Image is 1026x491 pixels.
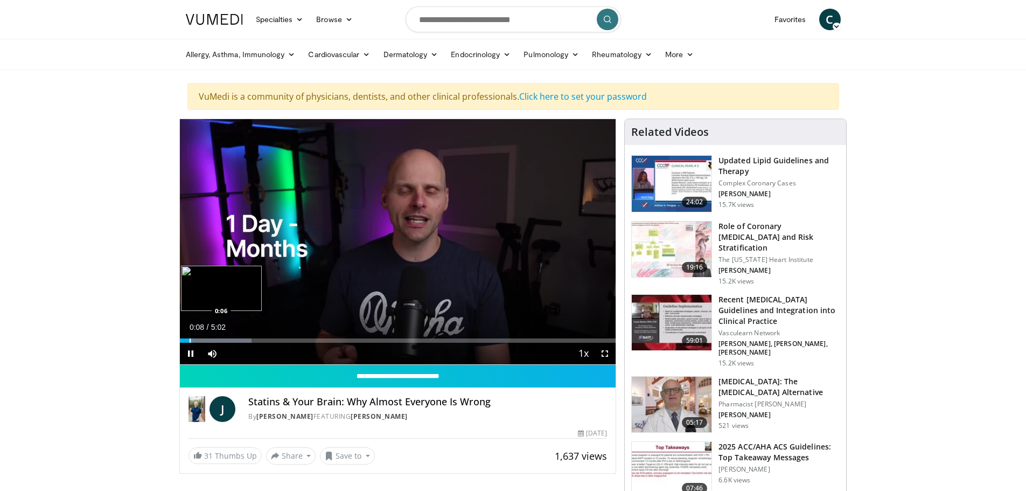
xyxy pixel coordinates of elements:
h4: Related Videos [631,126,709,139]
p: Complex Coronary Cases [718,179,840,188]
p: 521 views [718,421,749,430]
img: 87825f19-cf4c-4b91-bba1-ce218758c6bb.150x105_q85_crop-smart_upscale.jpg [632,295,711,351]
p: 6.6K views [718,476,750,485]
span: / [207,323,209,331]
p: 15.2K views [718,359,754,368]
p: [PERSON_NAME] [718,411,840,419]
a: Specialties [249,9,310,30]
a: 24:02 Updated Lipid Guidelines and Therapy Complex Coronary Cases [PERSON_NAME] 15.7K views [631,155,840,212]
h3: Role of Coronary [MEDICAL_DATA] and Risk Stratification [718,221,840,253]
p: [PERSON_NAME] [718,266,840,275]
h3: Updated Lipid Guidelines and Therapy [718,155,840,177]
h3: [MEDICAL_DATA]: The [MEDICAL_DATA] Alternative [718,376,840,398]
h3: 2025 ACC/AHA ACS Guidelines: Top Takeaway Messages [718,441,840,463]
a: 05:17 [MEDICAL_DATA]: The [MEDICAL_DATA] Alternative Pharmacist [PERSON_NAME] [PERSON_NAME] 521 v... [631,376,840,433]
div: VuMedi is a community of physicians, dentists, and other clinical professionals. [187,83,839,110]
a: More [659,44,700,65]
a: 19:16 Role of Coronary [MEDICAL_DATA] and Risk Stratification The [US_STATE] Heart Institute [PER... [631,221,840,286]
div: [DATE] [578,428,607,438]
a: 59:01 Recent [MEDICAL_DATA] Guidelines and Integration into Clinical Practice Vasculearn Network ... [631,294,840,368]
a: Allergy, Asthma, Immunology [179,44,302,65]
img: image.jpeg [181,266,262,311]
span: 1,637 views [555,449,607,462]
button: Playback Rate [573,343,594,364]
p: Vasculearn Network [718,329,840,337]
a: C [819,9,841,30]
p: 15.7K views [718,200,754,209]
p: [PERSON_NAME] [718,190,840,198]
a: Pulmonology [517,44,585,65]
img: 1efa8c99-7b8a-4ab5-a569-1c219ae7bd2c.150x105_q85_crop-smart_upscale.jpg [632,222,711,278]
a: Cardiovascular [302,44,376,65]
a: Click here to set your password [519,91,647,102]
img: ce9609b9-a9bf-4b08-84dd-8eeb8ab29fc6.150x105_q85_crop-smart_upscale.jpg [632,377,711,433]
input: Search topics, interventions [406,6,621,32]
span: 31 [204,451,213,461]
a: Favorites [768,9,813,30]
span: 5:02 [211,323,226,331]
span: 0:08 [190,323,204,331]
button: Share [266,447,316,465]
div: Progress Bar [180,338,616,343]
span: 24:02 [682,197,708,208]
a: Dermatology [377,44,445,65]
button: Fullscreen [594,343,616,364]
span: 59:01 [682,335,708,346]
button: Save to [320,447,375,465]
a: Rheumatology [585,44,659,65]
p: [PERSON_NAME], [PERSON_NAME], [PERSON_NAME] [718,340,840,357]
video-js: Video Player [180,119,616,365]
div: By FEATURING [248,412,607,421]
span: 19:16 [682,262,708,273]
a: Endocrinology [444,44,517,65]
a: [PERSON_NAME] [256,412,313,421]
button: Pause [180,343,201,364]
img: VuMedi Logo [186,14,243,25]
p: The [US_STATE] Heart Institute [718,255,840,264]
a: J [210,396,235,422]
a: Browse [310,9,359,30]
h3: Recent [MEDICAL_DATA] Guidelines and Integration into Clinical Practice [718,294,840,327]
a: [PERSON_NAME] [351,412,408,421]
p: Pharmacist [PERSON_NAME] [718,400,840,409]
button: Mute [201,343,223,364]
img: Dr. Jordan Rennicke [189,396,206,422]
p: 15.2K views [718,277,754,286]
a: 31 Thumbs Up [189,447,262,464]
p: [PERSON_NAME] [718,465,840,474]
span: 05:17 [682,417,708,428]
h4: Statins & Your Brain: Why Almost Everyone Is Wrong [248,396,607,408]
img: 77f671eb-9394-4acc-bc78-a9f077f94e00.150x105_q85_crop-smart_upscale.jpg [632,156,711,212]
